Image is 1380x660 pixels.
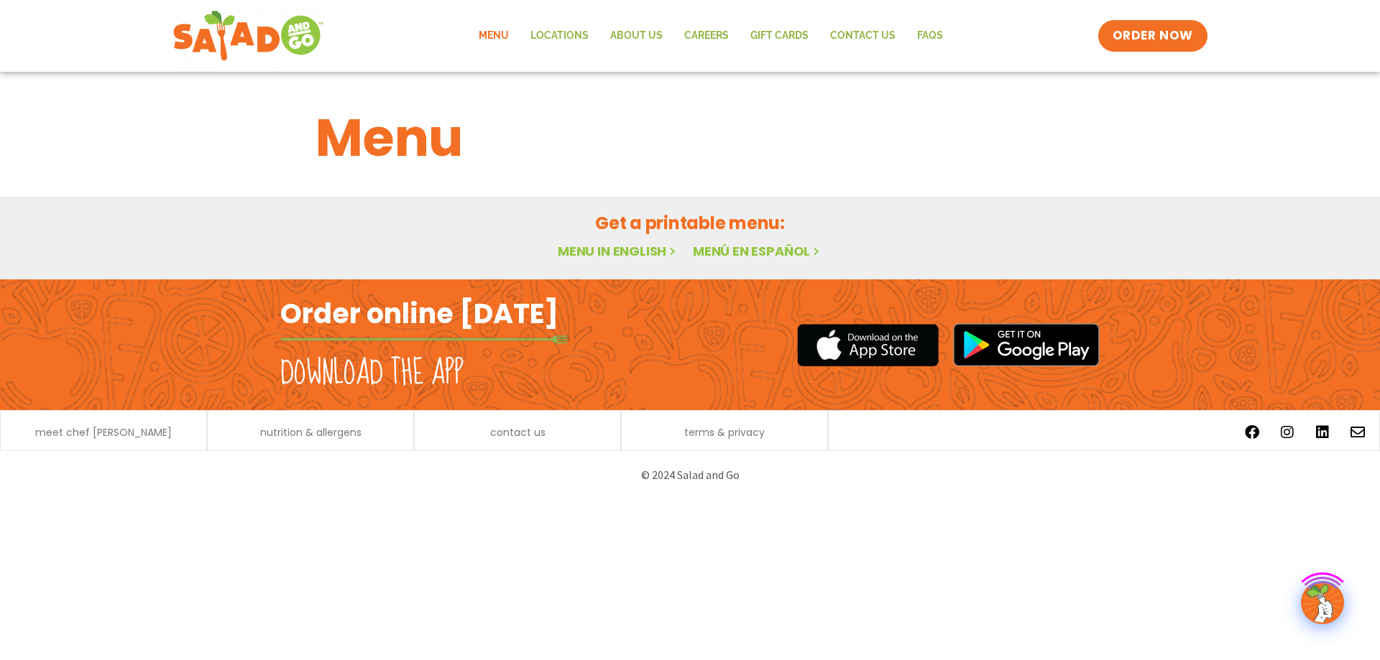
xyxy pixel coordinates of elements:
a: Careers [673,19,740,52]
img: google_play [953,323,1100,366]
a: terms & privacy [684,427,765,437]
a: ORDER NOW [1098,20,1207,52]
a: Menu [468,19,520,52]
img: fork [280,335,568,343]
a: nutrition & allergens [260,427,362,437]
img: appstore [797,322,939,368]
a: Menu in English [558,242,678,260]
a: Menú en español [693,242,822,260]
h2: Order online [DATE] [280,296,558,331]
img: new-SAG-logo-768×292 [172,7,324,65]
p: © 2024 Salad and Go [287,465,1092,485]
a: FAQs [906,19,954,52]
a: GIFT CARDS [740,19,819,52]
h2: Download the app [280,353,464,394]
a: Contact Us [819,19,906,52]
nav: Menu [468,19,954,52]
a: meet chef [PERSON_NAME] [35,427,172,437]
a: About Us [599,19,673,52]
a: Locations [520,19,599,52]
h2: Get a printable menu: [316,210,1064,236]
h1: Menu [316,99,1064,177]
a: contact us [490,427,546,437]
span: ORDER NOW [1113,27,1193,45]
